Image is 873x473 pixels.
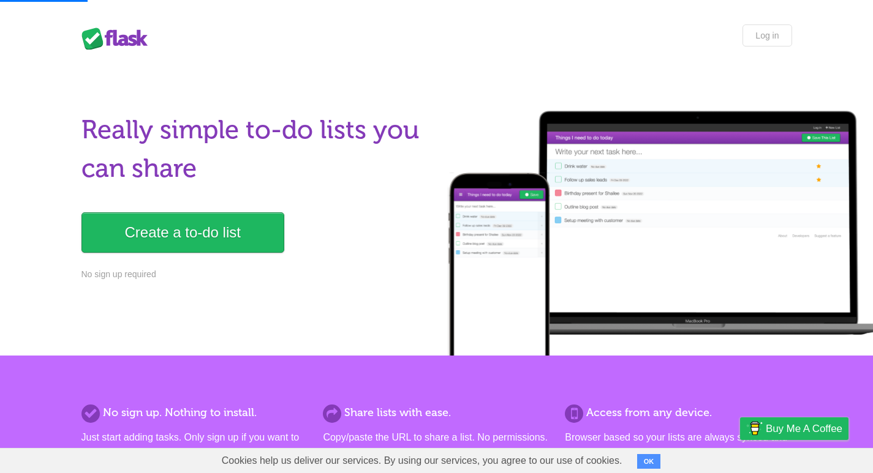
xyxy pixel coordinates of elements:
[323,430,550,460] p: Copy/paste the URL to share a list. No permissions. No formal invites. It's that simple.
[746,418,763,439] img: Buy me a coffee
[210,449,635,473] span: Cookies help us deliver our services. By using our services, you agree to our use of cookies.
[637,454,661,469] button: OK
[565,404,792,421] h2: Access from any device.
[81,28,155,50] div: Flask Lists
[743,24,792,47] a: Log in
[740,417,848,440] a: Buy me a coffee
[323,404,550,421] h2: Share lists with ease.
[81,404,308,421] h2: No sign up. Nothing to install.
[565,430,792,460] p: Browser based so your lists are always synced and you can access them from anywhere.
[81,212,284,253] a: Create a to-do list
[81,268,429,281] p: No sign up required
[81,111,429,188] h1: Really simple to-do lists you can share
[766,418,842,439] span: Buy me a coffee
[81,430,308,460] p: Just start adding tasks. Only sign up if you want to save more than one list.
